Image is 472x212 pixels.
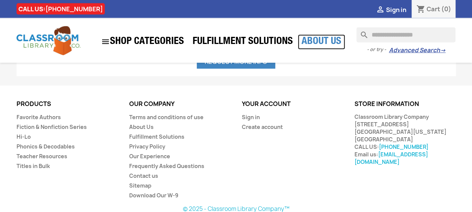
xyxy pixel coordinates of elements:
a: Terms and conditions of use [129,114,204,121]
a:  Sign in [375,6,406,14]
a: [EMAIL_ADDRESS][DOMAIN_NAME] [354,151,428,165]
input: Search [356,27,455,42]
span: Sign in [386,6,406,14]
a: Our Experience [129,153,170,160]
a: Teacher Resources [17,153,67,160]
a: [PHONE_NUMBER] [45,5,103,13]
span: Cart [426,5,440,14]
i: search [356,27,365,36]
a: About Us [129,123,154,130]
a: Sitemap [129,182,151,189]
p: Store information [354,101,456,108]
i: shopping_cart [416,5,425,14]
a: Fulfillment Solutions [189,35,297,50]
a: Fiction & Nonfiction Series [17,123,87,130]
i:  [375,6,385,15]
div: CALL US: [17,3,105,15]
a: [PHONE_NUMBER] [379,143,428,150]
a: Privacy Policy [129,143,165,150]
p: Our company [129,101,231,108]
a: About Us [298,35,345,50]
a: Download Our W-9 [129,192,178,199]
img: Classroom Library Company [17,26,80,55]
span: - or try - [366,46,389,53]
a: Titles in Bulk [17,162,50,170]
a: Advanced Search→ [389,47,445,54]
a: Phonics & Decodables [17,143,75,150]
a: Your account [242,100,291,108]
p: Products [17,101,118,108]
span: → [440,47,445,54]
a: Create account [242,123,283,130]
i:  [101,37,110,46]
a: Sign in [242,114,260,121]
a: Contact us [129,172,158,179]
a: Frequently Asked Questions [129,162,204,170]
a: SHOP CATEGORIES [97,33,188,50]
a: Fulfillment Solutions [129,133,184,140]
a: Favorite Authors [17,114,61,121]
div: Classroom Library Company [STREET_ADDRESS] [GEOGRAPHIC_DATA][US_STATE] [GEOGRAPHIC_DATA] CALL US:... [354,113,456,166]
a: Hi-Lo [17,133,31,140]
span: (0) [441,5,451,14]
